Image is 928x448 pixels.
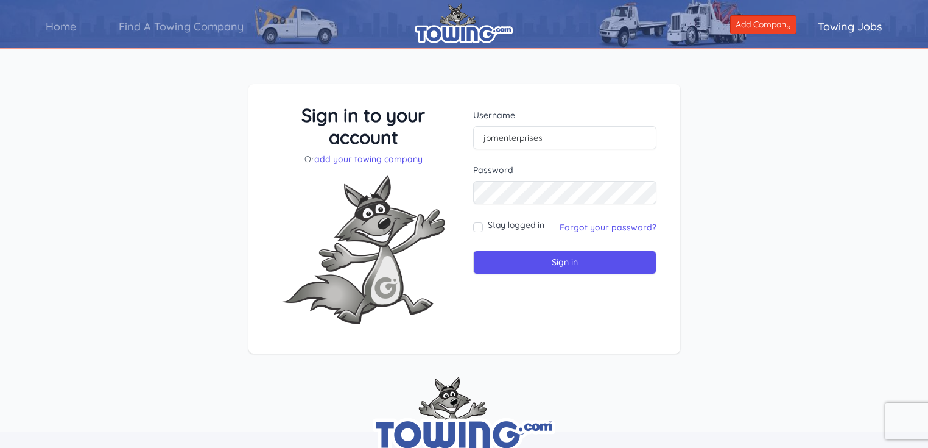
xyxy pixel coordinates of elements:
[97,9,265,44] a: Find A Towing Company
[415,3,513,43] img: logo.png
[473,251,656,274] input: Sign in
[272,153,455,165] p: Or
[730,15,796,34] a: Add Company
[560,222,656,233] a: Forgot your password?
[473,164,656,176] label: Password
[488,219,544,231] label: Stay logged in
[272,104,455,148] h3: Sign in to your account
[272,165,455,334] img: Fox-Excited.png
[314,154,423,165] a: add your towing company
[473,109,656,121] label: Username
[796,9,904,44] a: Towing Jobs
[24,9,97,44] a: Home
